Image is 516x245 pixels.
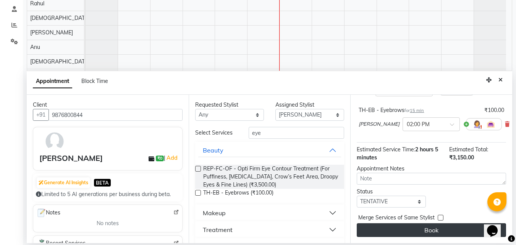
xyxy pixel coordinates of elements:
div: Status [357,188,425,196]
span: [PERSON_NAME] [30,29,73,36]
button: Beauty [198,143,341,157]
div: [PERSON_NAME] [39,153,103,164]
span: [DEMOGRAPHIC_DATA] [30,58,90,65]
span: REP-FC-OF - Opti Firm Eye Contour Treatment (For Puffiness, [MEDICAL_DATA], Crow’s Feet Area, Dro... [203,165,338,189]
span: Appointment [33,75,72,88]
img: Hairdresser.png [472,120,482,129]
div: Requested Stylist [195,101,264,109]
button: Book [357,223,506,237]
input: Search by service name [249,127,344,139]
button: Generate AI Insights [37,177,90,188]
button: +91 [33,109,49,121]
span: Block Time [81,78,108,84]
span: [DEMOGRAPHIC_DATA] [30,15,90,21]
div: ₹100.00 [484,106,504,114]
span: TH-EB - Eyebrows (₹100.00) [203,189,273,198]
button: Treatment [198,223,341,237]
div: Limited to 5 AI generations per business during beta. [36,190,180,198]
span: Notes [36,208,60,218]
span: ₹0 [156,156,164,162]
span: Estimated Total: [449,146,488,153]
img: avatar [44,130,66,153]
button: Makeup [198,206,341,220]
span: | [164,153,179,162]
span: Merge Services of Same Stylist [358,214,435,223]
span: [PERSON_NAME] [359,120,400,128]
div: Select Services [189,129,243,137]
div: TH-EB - Eyebrows [359,106,424,114]
span: ₹3,150.00 [449,154,474,161]
span: Estimated Service Time: [357,146,415,153]
input: Search by Name/Mobile/Email/Code [49,109,183,121]
iframe: chat widget [484,214,508,237]
div: Beauty [203,146,223,155]
div: Treatment [203,225,233,234]
small: for [404,108,424,113]
button: Close [495,74,506,86]
div: Client [33,101,183,109]
div: Appointment Notes [357,165,506,173]
span: BETA [94,179,111,186]
span: 15 min [410,108,424,113]
div: Makeup [203,208,226,217]
a: Add [165,153,179,162]
span: Anu [30,44,40,50]
div: Assigned Stylist [275,101,344,109]
img: Interior.png [486,120,495,129]
span: No notes [97,219,119,227]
